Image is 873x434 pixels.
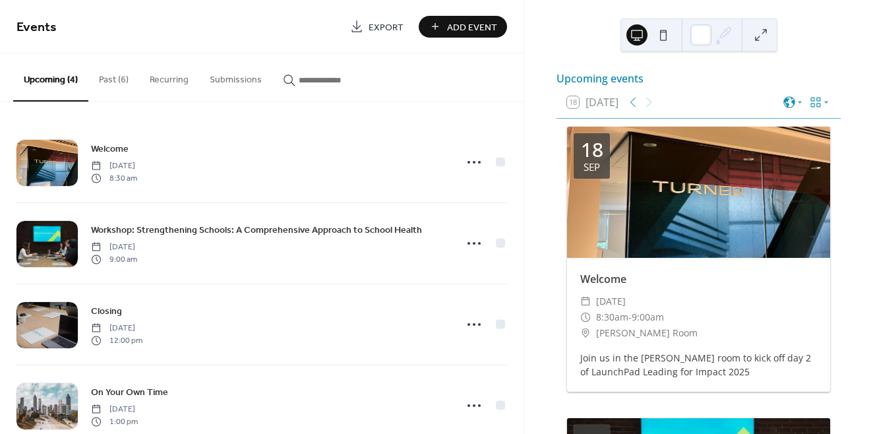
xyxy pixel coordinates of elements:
[567,351,830,379] div: Join us in the [PERSON_NAME] room to kick off day 2 of LaunchPad Leading for Impact 2025
[632,309,664,325] span: 9:00am
[580,309,591,325] div: ​
[584,162,600,172] div: Sep
[91,172,137,184] span: 8:30 am
[91,224,422,237] span: Workshop: Strengthening Schools: A Comprehensive Approach to School Health
[91,386,168,400] span: On Your Own Time
[88,53,139,100] button: Past (6)
[91,141,129,156] a: Welcome
[91,334,142,346] span: 12:00 pm
[91,323,142,334] span: [DATE]
[581,140,603,160] div: 18
[419,16,507,38] button: Add Event
[596,325,698,341] span: [PERSON_NAME] Room
[199,53,272,100] button: Submissions
[596,294,626,309] span: [DATE]
[580,325,591,341] div: ​
[628,309,632,325] span: -
[91,142,129,156] span: Welcome
[369,20,404,34] span: Export
[580,294,591,309] div: ​
[91,241,137,253] span: [DATE]
[596,309,628,325] span: 8:30am
[91,303,122,319] a: Closing
[16,15,57,40] span: Events
[13,53,88,102] button: Upcoming (4)
[91,385,168,400] a: On Your Own Time
[447,20,497,34] span: Add Event
[139,53,199,100] button: Recurring
[91,416,138,427] span: 1:00 pm
[91,160,137,172] span: [DATE]
[91,404,138,416] span: [DATE]
[91,305,122,319] span: Closing
[91,253,137,265] span: 9:00 am
[567,271,830,287] div: Welcome
[91,222,422,237] a: Workshop: Strengthening Schools: A Comprehensive Approach to School Health
[557,71,841,86] div: Upcoming events
[340,16,413,38] a: Export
